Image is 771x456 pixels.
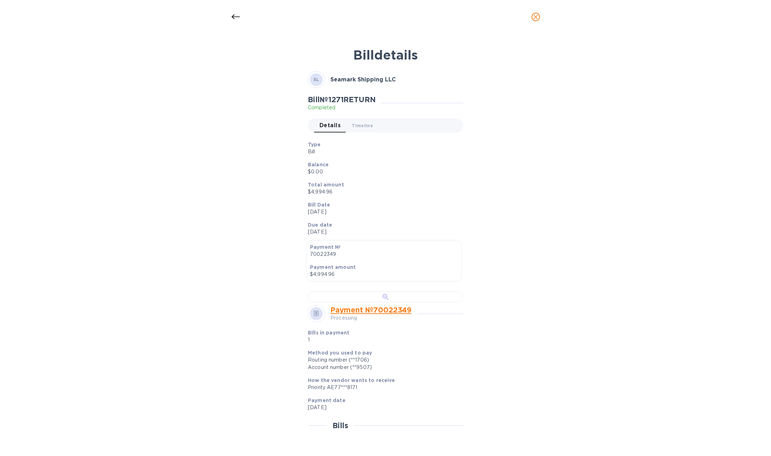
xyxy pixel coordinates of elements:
b: Total amount [308,182,344,187]
b: Payment amount [310,264,356,270]
p: 1 [308,336,408,344]
b: Payment date [308,398,346,403]
b: How the vendor wants to receive [308,377,395,383]
h2: Bill № 1271RETURN [308,95,375,104]
div: Priority AE77***8171 [308,384,458,391]
button: close [527,8,544,25]
p: $0.00 [308,168,458,175]
b: Bill Date [308,202,330,208]
span: Details [319,121,341,130]
p: [DATE] [308,404,458,411]
h2: Bills [332,421,348,430]
p: $4,994.96 [308,188,458,196]
b: Due date [308,222,332,228]
b: Bill details [353,47,418,63]
b: Seamark Shipping LLC [330,76,396,83]
p: 70022349 [310,251,458,258]
p: Bill [308,148,458,155]
p: [DATE] [308,208,458,216]
b: Type [308,142,321,147]
p: Completed [308,104,375,111]
b: SL [313,77,319,82]
a: Payment № 70022349 [330,306,411,314]
b: Bills in payment [308,330,349,335]
b: Balance [308,162,329,167]
span: Timeline [352,122,373,129]
p: Processing [330,314,411,322]
p: [DATE] [308,228,458,236]
b: Method you used to pay [308,350,372,356]
div: Account number (**9507) [308,364,458,371]
p: $4,994.96 [310,271,458,278]
b: Payment № [310,244,341,250]
div: Routing number (**1706) [308,356,458,364]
